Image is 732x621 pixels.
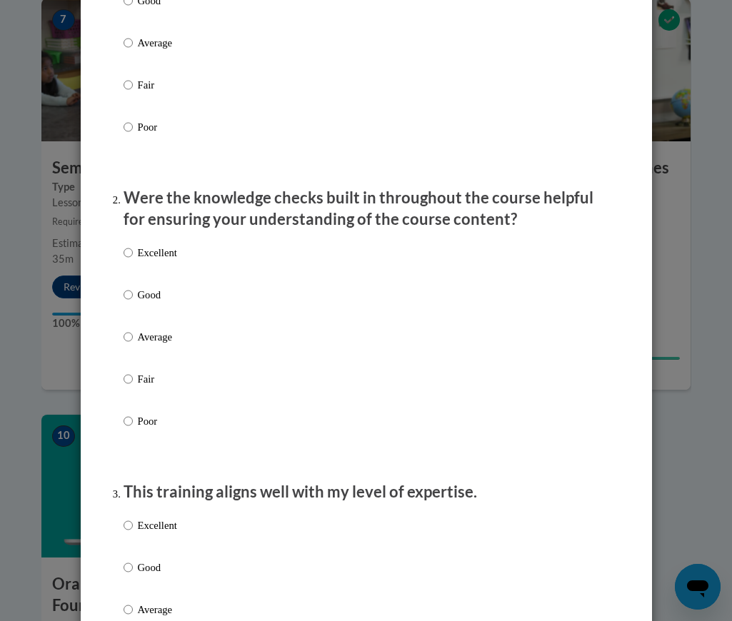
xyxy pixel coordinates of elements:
[124,602,133,617] input: Average
[138,602,177,617] p: Average
[138,77,177,93] p: Fair
[124,287,133,303] input: Good
[124,481,609,503] p: This training aligns well with my level of expertise.
[138,413,177,429] p: Poor
[138,517,177,533] p: Excellent
[138,560,177,575] p: Good
[124,245,133,261] input: Excellent
[138,35,177,51] p: Average
[124,77,133,93] input: Fair
[138,329,177,345] p: Average
[124,329,133,345] input: Average
[124,119,133,135] input: Poor
[124,413,133,429] input: Poor
[138,287,177,303] p: Good
[124,517,133,533] input: Excellent
[124,371,133,387] input: Fair
[138,371,177,387] p: Fair
[138,119,177,135] p: Poor
[138,245,177,261] p: Excellent
[124,560,133,575] input: Good
[124,35,133,51] input: Average
[124,187,609,231] p: Were the knowledge checks built in throughout the course helpful for ensuring your understanding ...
